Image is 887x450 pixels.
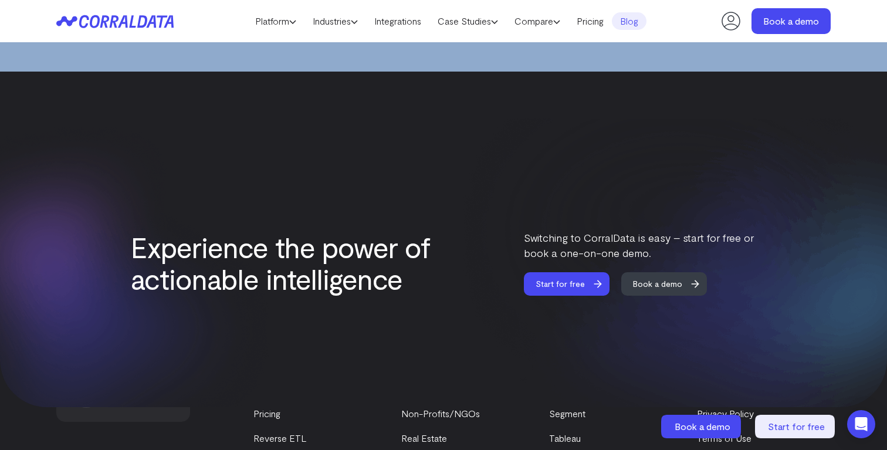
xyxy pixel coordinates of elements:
a: Book a demo [751,8,831,34]
a: Reverse ETL [253,433,306,444]
a: Pricing [568,12,612,30]
div: Open Intercom Messenger [847,410,875,438]
a: Non-Profits/NGOs [401,408,480,419]
span: Start for free [524,272,597,296]
h2: Experience the power of actionable intelligence [131,231,442,295]
a: Privacy Policy [697,408,754,419]
a: Platform [247,12,304,30]
a: Case Studies [429,12,506,30]
a: Industries [304,12,366,30]
a: Terms of Use [697,433,751,444]
a: Start for free [755,415,837,438]
a: Tableau [549,433,581,444]
a: Real Estate [401,433,447,444]
a: Integrations [366,12,429,30]
span: Book a demo [675,421,730,432]
a: Pricing [253,408,280,419]
span: Start for free [768,421,825,432]
a: Compare [506,12,568,30]
a: Book a demo [661,415,743,438]
a: Start for free [524,272,620,296]
span: Book a demo [621,272,694,296]
p: Switching to CorralData is easy – start for free or book a one-on-one demo. [524,230,756,260]
a: Segment [549,408,585,419]
a: Blog [612,12,646,30]
a: Book a demo [621,272,717,296]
